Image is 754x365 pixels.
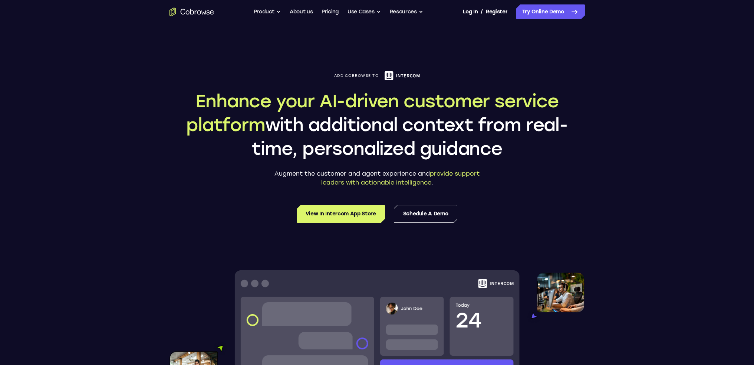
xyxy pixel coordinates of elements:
a: Pricing [322,4,339,19]
a: View in Intercom App Store [297,205,385,223]
img: Intercom logo [385,71,420,80]
span: Add Cobrowse to [334,74,379,78]
span: Enhance your AI-driven customer service platform [186,90,558,136]
p: Augment the customer and agent experience and . [266,169,488,187]
button: Product [254,4,281,19]
h1: with additional context from real-time, personalized guidance [169,89,585,160]
a: Schedule a Demo [394,205,458,223]
button: Resources [390,4,423,19]
a: Try Online Demo [516,4,585,19]
a: Go to the home page [169,7,214,16]
a: Register [486,4,507,19]
a: About us [290,4,313,19]
span: / [481,7,483,16]
a: Log In [463,4,478,19]
button: Use Cases [348,4,381,19]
